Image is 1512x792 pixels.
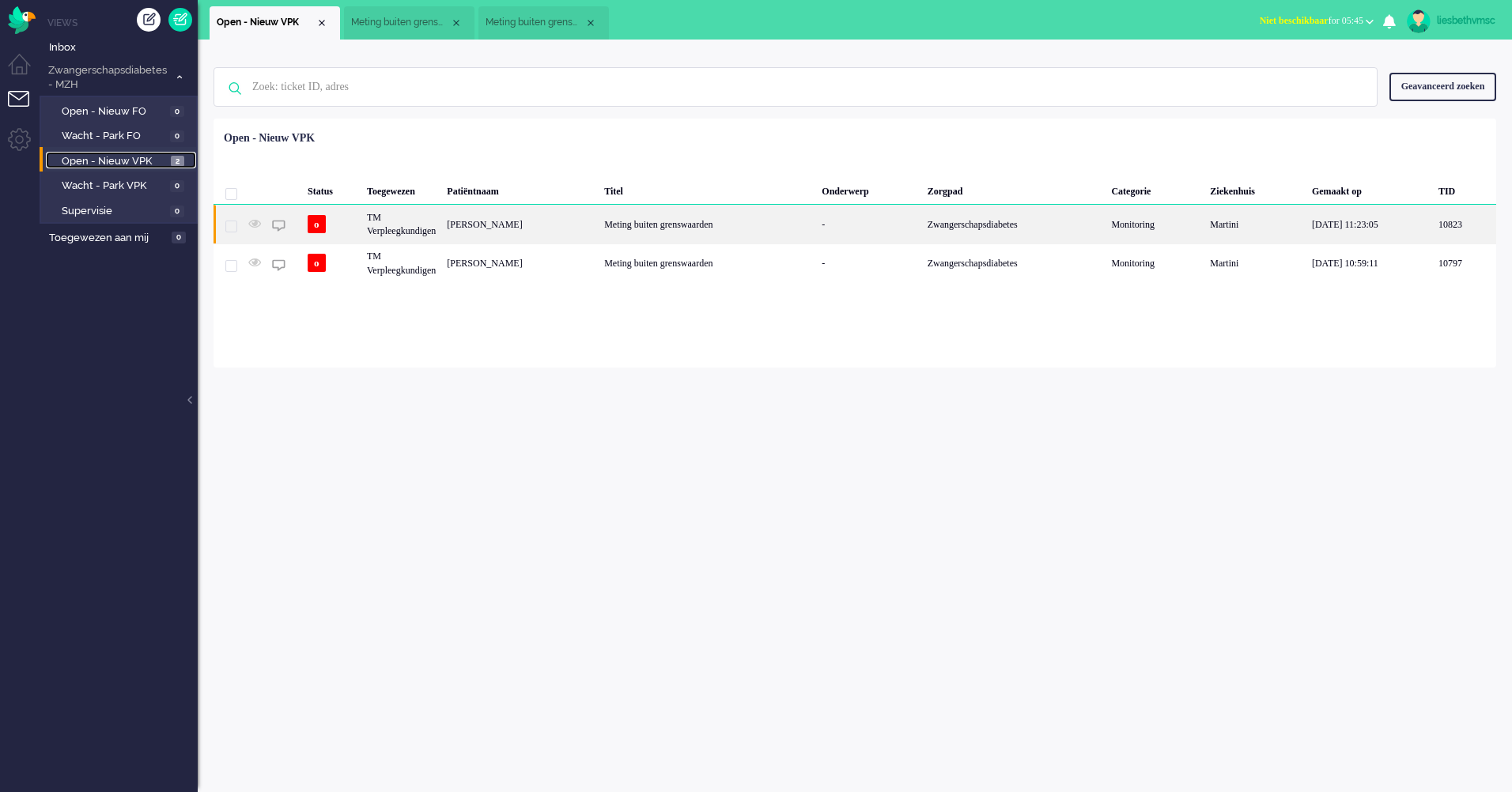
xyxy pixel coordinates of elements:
input: Zoek: ticket ID, adres [240,68,1355,106]
div: Meting buiten grenswaarden [599,243,816,282]
div: - [816,205,921,243]
a: Wacht - Park FO 0 [46,126,196,144]
a: Supervisie 0 [46,202,196,219]
div: Meting buiten grenswaarden [599,205,816,243]
span: 0 [170,180,184,192]
span: 0 [170,206,184,217]
span: Open - Nieuw VPK [62,154,167,169]
div: TM Verpleegkundigen [361,205,441,243]
div: Ziekenhuis [1204,173,1306,205]
li: Admin menu [8,128,43,164]
li: Niet beschikbaarfor 05:45 [1250,5,1383,40]
div: 10797 [1433,243,1496,282]
a: Inbox [46,38,198,55]
span: 0 [172,232,186,243]
div: Toegewezen [361,173,441,205]
img: ic-search-icon.svg [214,68,255,109]
a: liesbethvmsc [1404,9,1496,33]
button: Niet beschikbaarfor 05:45 [1250,9,1383,32]
div: Close tab [584,17,597,29]
a: Toegewezen aan mij 0 [46,228,198,246]
div: TID [1433,173,1496,205]
div: Zorgpad [922,173,1106,205]
a: Open - Nieuw VPK 2 [46,152,196,169]
div: 10823 [214,205,1496,243]
span: 0 [170,106,184,118]
div: TM Verpleegkundigen [361,243,441,282]
div: Status [302,173,361,205]
span: Supervisie [62,204,166,219]
span: Niet beschikbaar [1260,15,1329,26]
div: Open - Nieuw VPK [224,130,315,146]
div: Close tab [450,17,463,29]
div: [DATE] 10:59:11 [1306,243,1433,282]
span: 2 [171,156,184,168]
span: Wacht - Park VPK [62,179,166,194]
div: Monitoring [1106,205,1204,243]
a: Wacht - Park VPK 0 [46,176,196,194]
li: Views [47,16,198,29]
div: Monitoring [1106,243,1204,282]
img: flow_omnibird.svg [8,6,36,34]
li: Dashboard menu [8,54,43,89]
span: for 05:45 [1260,15,1363,26]
img: ic_chat_grey.svg [272,258,285,272]
a: Quick Ticket [168,8,192,32]
span: Meting buiten grenswaarden [486,16,584,29]
div: - [816,243,921,282]
div: Titel [599,173,816,205]
span: o [308,254,326,272]
div: Gemaakt op [1306,173,1433,205]
div: [PERSON_NAME] [441,243,599,282]
span: Zwangerschapsdiabetes - MZH [46,63,168,92]
li: Tickets menu [8,91,43,126]
div: Zwangerschapsdiabetes [922,243,1106,282]
div: Geavanceerd zoeken [1389,73,1496,100]
li: View [210,6,340,40]
div: 10823 [1433,205,1496,243]
div: liesbethvmsc [1437,13,1496,28]
img: ic_chat_grey.svg [272,219,285,232]
a: Open - Nieuw FO 0 [46,102,196,119]
span: Wacht - Park FO [62,129,166,144]
span: o [308,215,326,233]
div: Creëer ticket [137,8,161,32]
div: 10797 [214,243,1496,282]
div: [DATE] 11:23:05 [1306,205,1433,243]
span: Open - Nieuw VPK [217,16,316,29]
div: Martini [1204,205,1306,243]
div: Zwangerschapsdiabetes [922,205,1106,243]
a: Omnidesk [8,10,36,22]
div: Categorie [1106,173,1204,205]
div: Close tab [316,17,328,29]
span: 0 [170,130,184,142]
span: Meting buiten grenswaarden [351,16,450,29]
img: avatar [1407,9,1431,33]
div: Martini [1204,243,1306,282]
li: 10823 [478,6,609,40]
span: Inbox [49,40,198,55]
div: Onderwerp [816,173,921,205]
div: Patiëntnaam [441,173,599,205]
span: Toegewezen aan mij [49,231,167,246]
div: [PERSON_NAME] [441,205,599,243]
li: 10797 [344,6,474,40]
span: Open - Nieuw FO [62,104,166,119]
